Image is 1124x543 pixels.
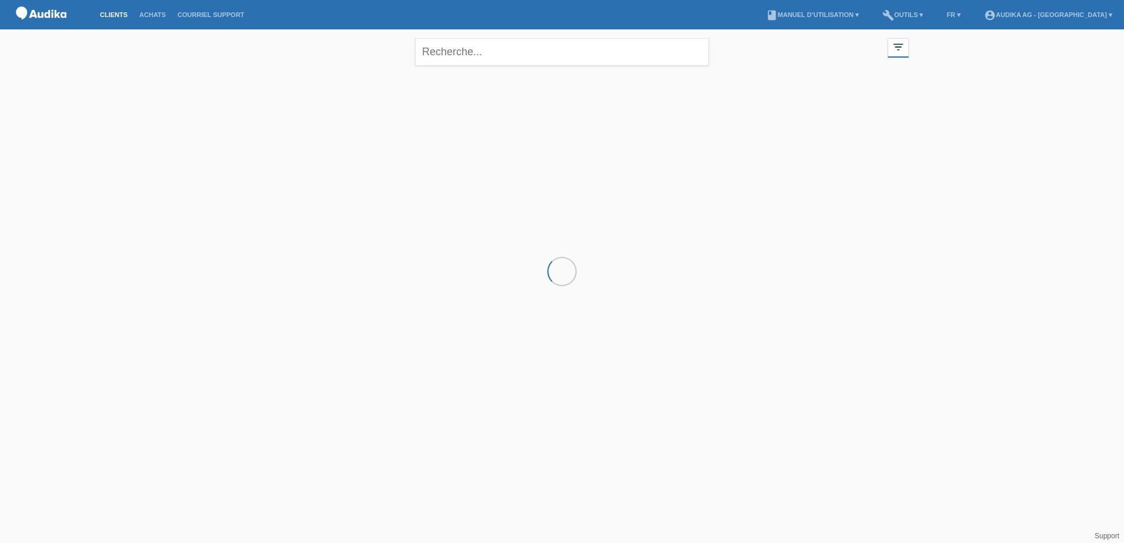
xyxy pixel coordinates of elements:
[133,11,172,18] a: Achats
[760,11,865,18] a: bookManuel d’utilisation ▾
[882,9,894,21] i: build
[1095,532,1119,540] a: Support
[978,11,1118,18] a: account_circleAudika AG - [GEOGRAPHIC_DATA] ▾
[94,11,133,18] a: Clients
[984,9,996,21] i: account_circle
[12,23,71,32] a: POS — MF Group
[892,41,905,53] i: filter_list
[766,9,778,21] i: book
[172,11,250,18] a: Courriel Support
[877,11,929,18] a: buildOutils ▾
[941,11,966,18] a: FR ▾
[415,38,709,66] input: Recherche...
